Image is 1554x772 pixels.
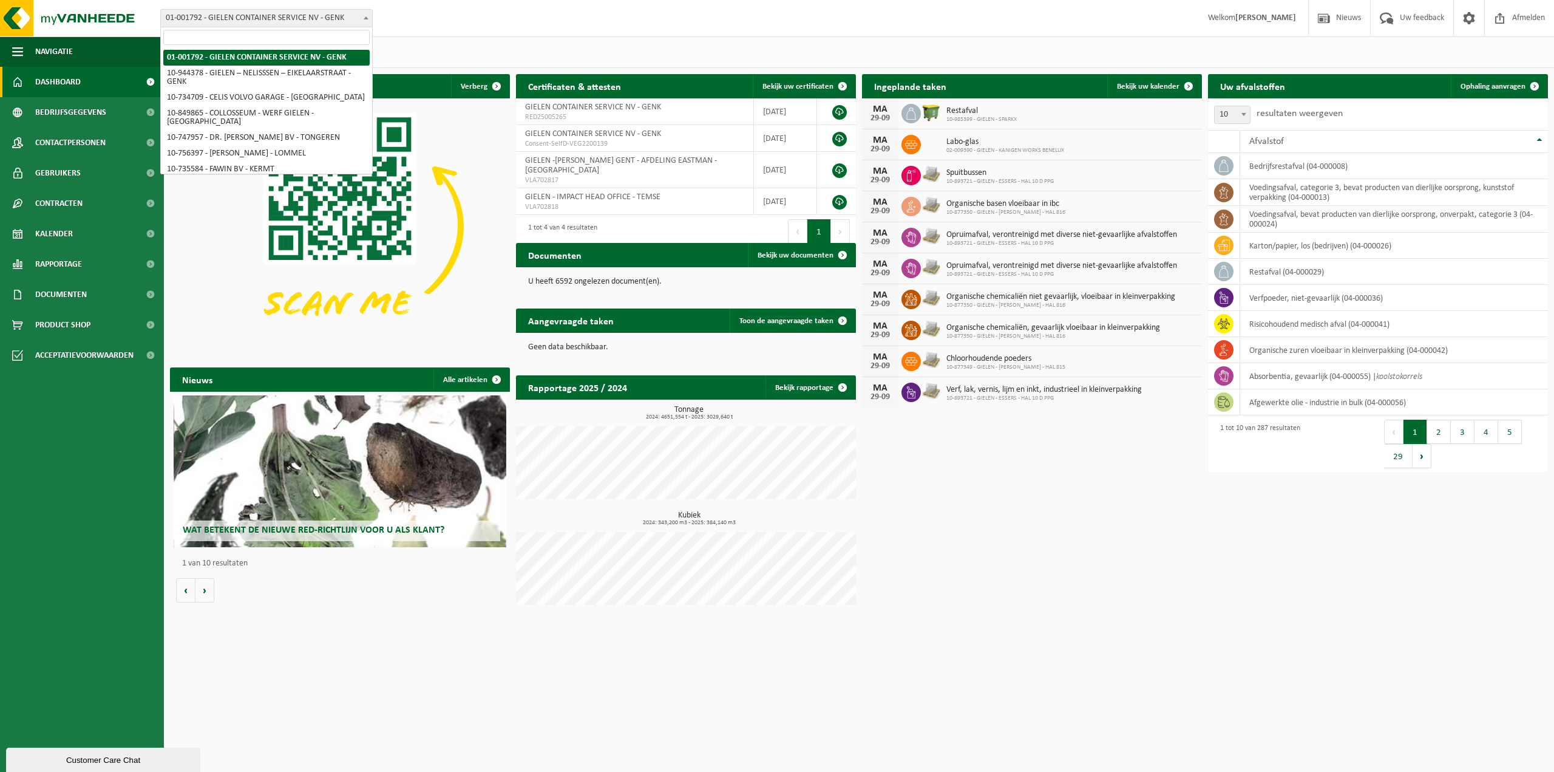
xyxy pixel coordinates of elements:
[921,350,942,371] img: LP-PA-00000-WDN-11
[921,288,942,309] img: LP-PA-00000-WDN-11
[170,98,510,354] img: Download de VHEPlus App
[762,83,833,91] span: Bekijk uw certificaten
[516,375,639,399] h2: Rapportage 2025 / 2024
[1451,420,1474,444] button: 3
[451,74,509,98] button: Verberg
[1240,311,1548,337] td: risicohoudend medisch afval (04-000041)
[921,226,942,247] img: LP-PA-00000-WDN-11
[1240,179,1548,206] td: voedingsafval, categorie 3, bevat producten van dierlijke oorsprong, kunststof verpakking (04-000...
[946,323,1160,333] span: Organische chemicaliën, gevaarlijk vloeibaar in kleinverpakking
[522,414,856,420] span: 2024: 4651,554 t - 2025: 3029,640 t
[1240,285,1548,311] td: verfpoeder, niet-gevaarlijk (04-000036)
[921,195,942,216] img: LP-PA-00000-WDN-11
[516,243,594,267] h2: Documenten
[946,137,1064,147] span: Labo-glas
[765,375,855,400] a: Bekijk rapportage
[946,261,1177,271] span: Opruimafval, verontreinigd met diverse niet-gevaarlijke afvalstoffen
[160,9,373,27] span: 01-001792 - GIELEN CONTAINER SERVICE NV - GENK
[163,66,370,90] li: 10-944378 - GIELEN – NELISSSEN – EIKELAARSTRAAT - GENK
[525,202,744,212] span: VLA702818
[868,207,892,216] div: 29-09
[35,188,83,219] span: Contracten
[831,219,850,244] button: Next
[946,302,1175,309] span: 10-877350 - GIELEN - [PERSON_NAME] - HAL 816
[522,218,597,245] div: 1 tot 4 van 4 resultaten
[946,116,1017,123] span: 10-985399 - GIELEN - SPARKX
[807,219,831,244] button: 1
[946,240,1177,247] span: 10-893721 - GIELEN - ESSERS - HAL 10 D PPG
[946,385,1142,395] span: Verf, lak, vernis, lijm en inkt, industrieel in kleinverpakking
[1498,420,1522,444] button: 5
[6,745,203,772] iframe: chat widget
[163,106,370,130] li: 10-849865 - COLLOSSEUM - WERF GIELEN - [GEOGRAPHIC_DATA]
[170,367,225,391] h2: Nieuws
[868,290,892,300] div: MA
[868,259,892,269] div: MA
[748,243,855,267] a: Bekijk uw documenten
[1384,420,1403,444] button: Previous
[35,158,81,188] span: Gebruikers
[35,340,134,371] span: Acceptatievoorwaarden
[1461,83,1525,91] span: Ophaling aanvragen
[946,364,1065,371] span: 10-877349 - GIELEN - [PERSON_NAME] - HAL 815
[739,317,833,325] span: Toon de aangevraagde taken
[868,321,892,331] div: MA
[730,309,855,333] a: Toon de aangevraagde taken
[1235,13,1296,22] strong: [PERSON_NAME]
[525,193,660,202] span: GIELEN - IMPACT HEAD OFFICE - TEMSE
[868,166,892,176] div: MA
[522,511,856,526] h3: Kubiek
[758,251,833,259] span: Bekijk uw documenten
[1257,109,1343,118] label: resultaten weergeven
[946,395,1142,402] span: 10-893721 - GIELEN - ESSERS - HAL 10 D PPG
[1214,106,1250,124] span: 10
[35,310,90,340] span: Product Shop
[528,343,844,352] p: Geen data beschikbaar.
[868,238,892,247] div: 29-09
[1240,153,1548,179] td: bedrijfsrestafval (04-000008)
[1208,74,1297,98] h2: Uw afvalstoffen
[195,578,214,603] button: Volgende
[946,271,1177,278] span: 10-893721 - GIELEN - ESSERS - HAL 10 D PPG
[868,197,892,207] div: MA
[868,135,892,145] div: MA
[525,129,661,138] span: GIELEN CONTAINER SERVICE NV - GENK
[525,139,744,149] span: Consent-SelfD-VEG2200139
[868,145,892,154] div: 29-09
[1240,389,1548,415] td: afgewerkte olie - industrie in bulk (04-000056)
[1376,372,1422,381] i: koolstokorrels
[176,578,195,603] button: Vorige
[868,352,892,362] div: MA
[183,525,444,535] span: Wat betekent de nieuwe RED-richtlijn voor u als klant?
[753,74,855,98] a: Bekijk uw certificaten
[461,83,487,91] span: Verberg
[525,112,744,122] span: RED25005265
[868,393,892,401] div: 29-09
[35,249,82,279] span: Rapportage
[433,367,509,392] a: Alle artikelen
[946,230,1177,240] span: Opruimafval, verontreinigd met diverse niet-gevaarlijke afvalstoffen
[1240,259,1548,285] td: restafval (04-000029)
[1107,74,1201,98] a: Bekijk uw kalender
[174,395,507,547] a: Wat betekent de nieuwe RED-richtlijn voor u als klant?
[754,188,817,215] td: [DATE]
[1451,74,1547,98] a: Ophaling aanvragen
[1240,363,1548,389] td: absorbentia, gevaarlijk (04-000055) |
[868,300,892,309] div: 29-09
[946,106,1017,116] span: Restafval
[163,162,370,177] li: 10-735584 - FAWIN BV - KERMT
[1427,420,1451,444] button: 2
[1214,418,1300,470] div: 1 tot 10 van 287 resultaten
[1240,233,1548,259] td: karton/papier, los (bedrijven) (04-000026)
[946,199,1065,209] span: Organische basen vloeibaar in ibc
[522,406,856,420] h3: Tonnage
[921,102,942,123] img: WB-1100-HPE-GN-50
[754,125,817,152] td: [DATE]
[921,319,942,340] img: LP-PA-00000-WDN-11
[35,279,87,310] span: Documenten
[862,74,959,98] h2: Ingeplande taken
[946,168,1054,178] span: Spuitbussen
[1117,83,1179,91] span: Bekijk uw kalender
[1413,444,1431,468] button: Next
